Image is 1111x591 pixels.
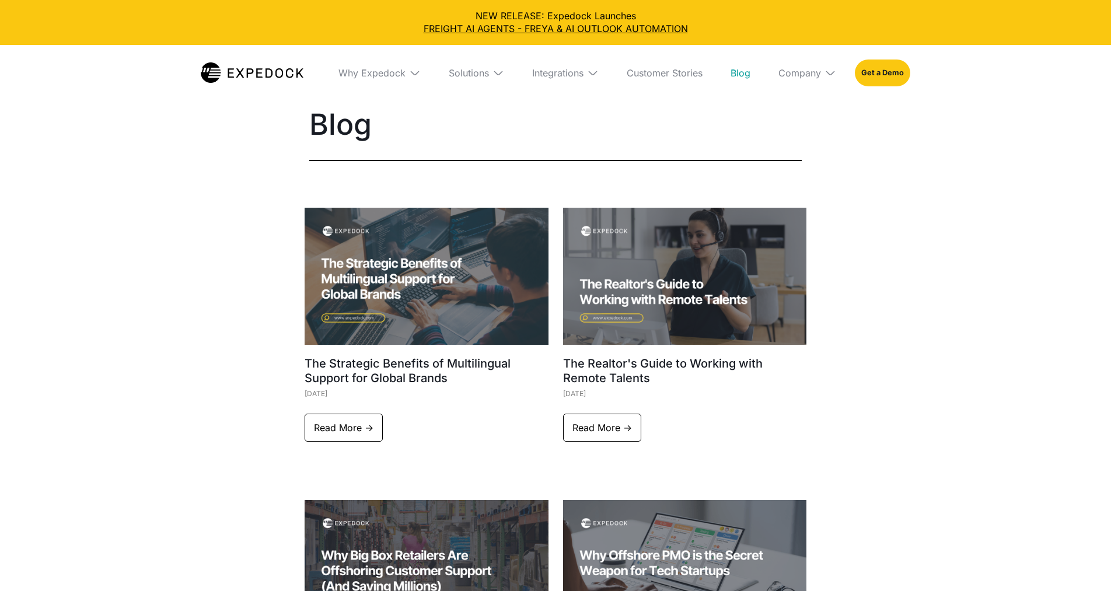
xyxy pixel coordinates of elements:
[9,22,1102,35] a: FREIGHT AI AGENTS - FREYA & AI OUTLOOK AUTOMATION
[563,386,807,402] div: [DATE]
[305,386,548,402] div: [DATE]
[305,356,548,386] h1: The Strategic Benefits of Multilingual Support for Global Brands
[338,67,406,79] div: Why Expedock
[532,67,584,79] div: Integrations
[563,414,641,442] a: Read More ->
[9,9,1102,36] div: NEW RELEASE: Expedock Launches
[523,45,608,101] div: Integrations
[855,60,910,86] a: Get a Demo
[329,45,430,101] div: Why Expedock
[778,67,821,79] div: Company
[305,414,383,442] a: Read More ->
[449,67,489,79] div: Solutions
[617,45,712,101] a: Customer Stories
[769,45,846,101] div: Company
[309,110,802,139] h1: Blog
[563,356,807,386] h1: The Realtor's Guide to Working with Remote Talents
[439,45,513,101] div: Solutions
[721,45,760,101] a: Blog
